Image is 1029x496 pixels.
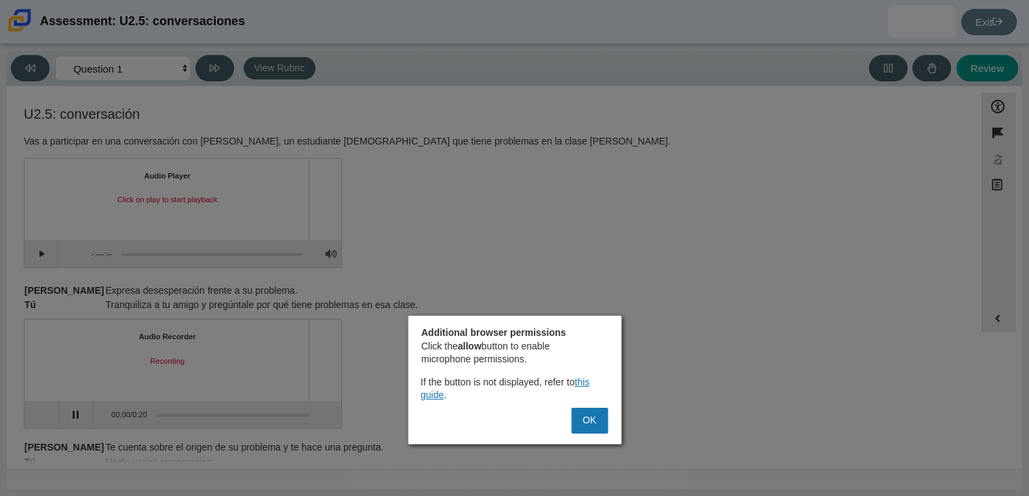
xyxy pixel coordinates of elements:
[421,326,566,339] strong: Additional browser permissions
[421,376,616,402] div: If the button is not displayed, refer to .
[571,408,608,434] button: OK
[421,340,602,366] p: Click the button to enable microphone permissions.
[421,376,589,402] a: this guide
[458,340,482,352] strong: allow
